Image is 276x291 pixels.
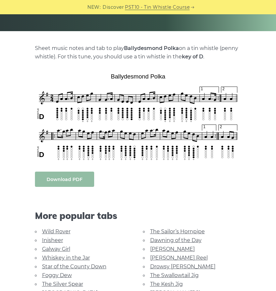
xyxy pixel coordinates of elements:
[42,237,63,243] a: Inisheer
[42,272,72,278] a: Foggy Dew
[150,263,215,270] a: Drowsy [PERSON_NAME]
[35,44,241,61] p: Sheet music notes and tab to play on a tin whistle (penny whistle). For this tune, you should use...
[182,54,203,60] strong: key of D
[125,4,190,11] a: PST10 - Tin Whistle Course
[87,4,101,11] span: NEW:
[150,272,199,278] a: The Swallowtail Jig
[124,45,179,51] strong: Ballydesmond Polka
[35,71,241,162] img: Ballydesmond Polka Tin Whistle Tabs & Sheet Music
[42,281,83,287] a: The Silver Spear
[150,237,202,243] a: Dawning of the Day
[42,255,90,261] a: Whiskey in the Jar
[150,228,205,235] a: The Sailor’s Hornpipe
[150,246,195,252] a: [PERSON_NAME]
[42,228,71,235] a: Wild Rover
[103,4,124,11] span: Discover
[35,210,241,221] span: More popular tabs
[42,263,106,270] a: Star of the County Down
[150,281,183,287] a: The Kesh Jig
[35,172,94,187] a: Download PDF
[42,246,70,252] a: Galway Girl
[150,255,208,261] a: [PERSON_NAME] Reel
